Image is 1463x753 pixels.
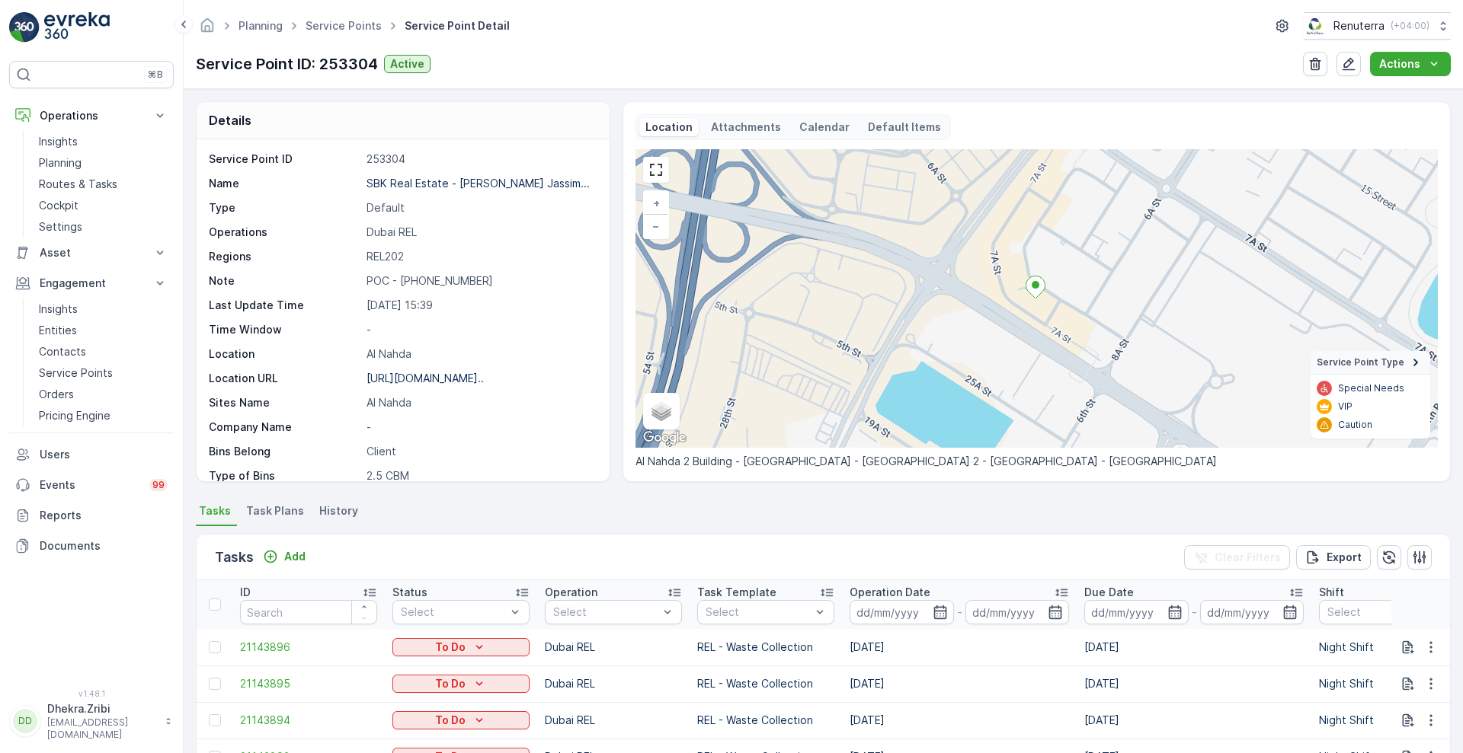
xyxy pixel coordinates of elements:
[1296,545,1371,570] button: Export
[957,603,962,621] p: -
[537,702,690,739] td: Dubai REL
[1319,585,1344,600] p: Shift
[33,341,174,362] a: Contacts
[645,394,678,428] a: Layers
[39,198,78,213] p: Cockpit
[545,585,597,600] p: Operation
[209,298,360,313] p: Last Update Time
[39,302,78,317] p: Insights
[199,23,216,36] a: Homepage
[635,454,1438,469] p: Al Nahda 2 Building - [GEOGRAPHIC_DATA] - [GEOGRAPHIC_DATA] 2 - [GEOGRAPHIC_DATA] - [GEOGRAPHIC_D...
[9,689,174,698] span: v 1.48.1
[965,600,1070,624] input: dd/mm/yyyy
[652,219,660,232] span: −
[33,405,174,426] a: Pricing Engine
[33,320,174,341] a: Entities
[367,468,594,483] p: 2.5 CBM
[1200,600,1305,624] input: dd/mm/yyyy
[1338,382,1404,394] p: Special Needs
[367,225,594,240] p: Dubai REL
[850,600,954,624] input: dd/mm/yyyy
[240,600,377,624] input: Search
[645,215,667,238] a: Zoom Out
[1084,585,1134,600] p: Due Date
[1379,56,1420,72] p: Actions
[645,158,667,181] a: View Fullscreen
[209,322,360,337] p: Time Window
[209,714,221,726] div: Toggle Row Selected
[1311,351,1430,375] summary: Service Point Type
[9,701,174,741] button: DDDhekra.Zribi[EMAIL_ADDRESS][DOMAIN_NAME]
[9,500,174,531] a: Reports
[392,585,427,600] p: Status
[40,245,143,260] p: Asset
[39,323,77,338] p: Entities
[842,629,1077,665] td: [DATE]
[39,155,82,171] p: Planning
[9,439,174,470] a: Users
[39,344,86,359] p: Contacts
[33,174,174,195] a: Routes & Tasks
[319,503,358,518] span: History
[1333,18,1385,34] p: Renuterra
[1077,665,1311,702] td: [DATE]
[240,676,377,691] span: 21143895
[40,477,140,493] p: Events
[435,640,466,655] p: To Do
[9,470,174,500] a: Events99
[367,177,590,190] p: SBK Real Estate - [PERSON_NAME] Jassim...
[40,276,143,291] p: Engagement
[39,134,78,149] p: Insights
[639,428,690,448] a: Open this area in Google Maps (opens a new window)
[697,585,776,600] p: Task Template
[690,665,842,702] td: REL - Waste Collection
[367,346,594,362] p: Al Nahda
[392,638,530,656] button: To Do
[40,108,143,123] p: Operations
[639,428,690,448] img: Google
[33,131,174,152] a: Insights
[1391,20,1429,32] p: ( +04:00 )
[47,701,157,716] p: Dhekra.Zribi
[39,219,82,235] p: Settings
[40,508,168,523] p: Reports
[1304,18,1327,34] img: Screenshot_2024-07-26_at_13.33.01.png
[367,395,594,410] p: Al Nahda
[44,12,110,43] img: logo_light-DOdMpM7g.png
[39,365,113,381] p: Service Points
[40,447,168,462] p: Users
[367,200,594,215] p: Default
[209,395,360,410] p: Sites Name
[240,713,377,728] span: 21143894
[284,549,306,564] p: Add
[209,200,360,215] p: Type
[401,605,506,620] p: Select
[1338,400,1353,413] p: VIP
[33,216,174,238] a: Settings
[209,225,360,240] p: Operations
[367,298,594,313] p: [DATE] 15:39
[711,120,781,135] p: Attachments
[33,298,174,320] a: Insights
[392,711,530,729] button: To Do
[13,709,37,733] div: DD
[402,18,513,34] span: Service Point Detail
[240,640,377,655] a: 21143896
[1077,629,1311,665] td: [DATE]
[40,538,168,554] p: Documents
[39,408,110,423] p: Pricing Engine
[209,346,360,362] p: Location
[690,702,842,739] td: REL - Waste Collection
[435,713,466,728] p: To Do
[209,468,360,483] p: Type of Bins
[1338,419,1372,431] p: Caution
[1317,356,1404,369] span: Service Point Type
[842,702,1077,739] td: [DATE]
[537,665,690,702] td: Dubai REL
[367,273,594,289] p: POC - ‎[PHONE_NUMBER]
[392,675,530,693] button: To Do
[33,384,174,405] a: Orders
[9,12,40,43] img: logo
[850,585,930,600] p: Operation Date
